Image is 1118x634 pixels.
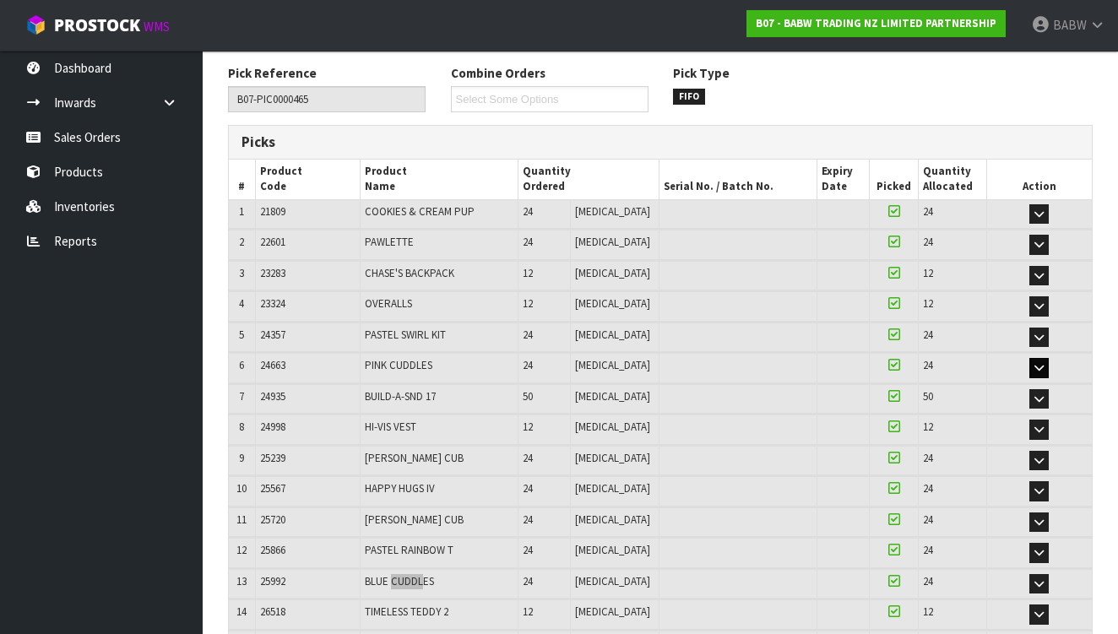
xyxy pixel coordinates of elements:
strong: B07 - BABW TRADING NZ LIMITED PARTNERSHIP [756,16,996,30]
label: Combine Orders [451,64,545,82]
span: 26518 [260,604,285,619]
span: 12 [923,604,933,619]
span: 10 [236,481,247,496]
span: TIMELESS TEDDY 2 [365,604,448,619]
span: 21809 [260,204,285,219]
span: 12 [923,266,933,280]
span: [MEDICAL_DATA] [575,543,650,557]
span: 24 [523,204,533,219]
img: cube-alt.png [25,14,46,35]
th: Expiry Date [817,160,870,199]
span: 25992 [260,574,285,588]
small: WMS [144,19,170,35]
span: [MEDICAL_DATA] [575,296,650,311]
span: 50 [523,389,533,404]
span: [MEDICAL_DATA] [575,604,650,619]
h3: Picks [242,134,648,150]
span: 12 [523,420,533,434]
label: Pick Type [673,64,730,82]
span: [MEDICAL_DATA] [575,481,650,496]
th: Product Name [361,160,518,199]
span: 8 [239,420,244,434]
span: 9 [239,451,244,465]
span: BUILD-A-SND 17 [365,389,436,404]
span: 24 [523,328,533,342]
span: OVERALLS [365,296,412,311]
span: 24 [523,481,533,496]
span: 24 [523,512,533,527]
span: [MEDICAL_DATA] [575,451,650,465]
span: 3 [239,266,244,280]
span: 23283 [260,266,285,280]
span: [MEDICAL_DATA] [575,574,650,588]
span: 1 [239,204,244,219]
span: 24998 [260,420,285,434]
span: 12 [923,296,933,311]
th: # [229,160,255,199]
span: HI-VIS VEST [365,420,416,434]
span: 24 [923,574,933,588]
span: 2 [239,235,244,249]
span: ProStock [54,14,140,36]
span: 24 [923,328,933,342]
span: [MEDICAL_DATA] [575,266,650,280]
span: 24 [523,574,533,588]
span: PASTEL SWIRL KIT [365,328,446,342]
span: 12 [523,296,533,311]
span: PINK CUDDLES [365,358,432,372]
span: 50 [923,389,933,404]
span: [PERSON_NAME] CUB [365,451,464,465]
span: Picked [876,179,911,193]
span: 24 [923,451,933,465]
span: FIFO [673,89,705,106]
span: [MEDICAL_DATA] [575,512,650,527]
span: 25567 [260,481,285,496]
span: [MEDICAL_DATA] [575,420,650,434]
span: PASTEL RAINBOW T [365,543,453,557]
span: 12 [236,543,247,557]
span: PAWLETTE [365,235,414,249]
span: 24357 [260,328,285,342]
span: 24 [523,235,533,249]
span: 12 [523,604,533,619]
label: Pick Reference [228,64,317,82]
span: 6 [239,358,244,372]
span: 5 [239,328,244,342]
span: 24 [523,543,533,557]
span: [MEDICAL_DATA] [575,328,650,342]
span: 24663 [260,358,285,372]
span: 24 [923,358,933,372]
span: COOKIES & CREAM PUP [365,204,475,219]
span: BLUE CUDDLES [365,574,434,588]
th: Serial No. / Batch No. [659,160,817,199]
span: 24 [923,235,933,249]
span: 24 [523,358,533,372]
span: BABW [1053,17,1087,33]
span: CHASE'S BACKPACK [365,266,454,280]
span: [PERSON_NAME] CUB [365,512,464,527]
th: Action [986,160,1092,199]
th: Quantity Allocated [918,160,986,199]
span: 12 [523,266,533,280]
th: Quantity Ordered [518,160,659,199]
span: 24 [923,543,933,557]
span: [MEDICAL_DATA] [575,204,650,219]
span: 24 [923,204,933,219]
span: 24 [523,451,533,465]
span: 14 [236,604,247,619]
span: 25866 [260,543,285,557]
span: HAPPY HUGS IV [365,481,435,496]
span: 7 [239,389,244,404]
span: 23324 [260,296,285,311]
span: [MEDICAL_DATA] [575,235,650,249]
span: 13 [236,574,247,588]
span: 25239 [260,451,285,465]
span: 24 [923,481,933,496]
span: 4 [239,296,244,311]
th: Product Code [255,160,360,199]
span: 25720 [260,512,285,527]
span: 24935 [260,389,285,404]
span: 24 [923,512,933,527]
span: [MEDICAL_DATA] [575,358,650,372]
span: 11 [236,512,247,527]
